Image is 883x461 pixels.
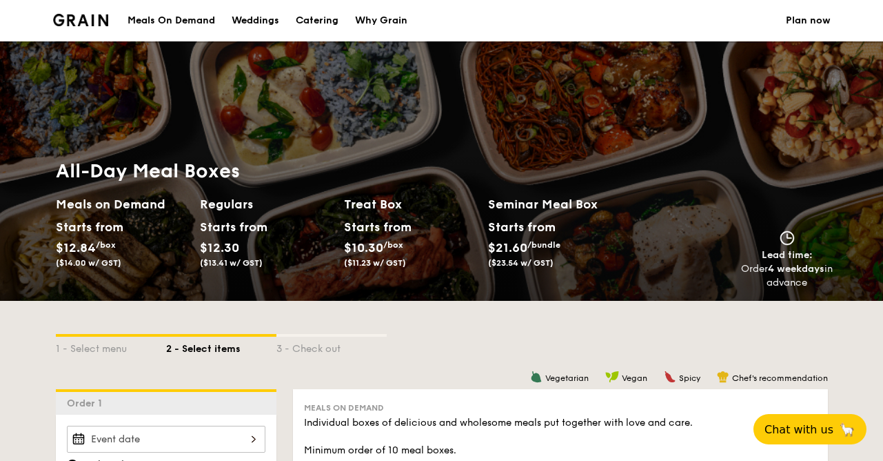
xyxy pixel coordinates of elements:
[679,373,700,383] span: Spicy
[53,14,109,26] a: Logotype
[200,258,263,268] span: ($13.41 w/ GST)
[56,258,121,268] span: ($14.00 w/ GST)
[67,426,265,453] input: Event date
[622,373,647,383] span: Vegan
[545,373,589,383] span: Vegetarian
[717,371,729,383] img: icon-chef-hat.a58ddaea.svg
[344,217,405,237] div: Starts from
[56,195,189,214] h2: Meals on Demand
[96,240,116,250] span: /box
[768,263,824,275] strong: 4 weekdays
[304,403,384,413] span: Meals on Demand
[304,416,817,458] div: Individual boxes of delicious and wholesome meals put together with love and care. Minimum order ...
[488,217,555,237] div: Starts from
[53,14,109,26] img: Grain
[383,240,403,250] span: /box
[605,371,619,383] img: icon-vegan.f8ff3823.svg
[488,240,527,255] span: $21.60
[762,249,813,261] span: Lead time:
[344,240,383,255] span: $10.30
[488,258,554,268] span: ($23.54 w/ GST)
[200,217,261,237] div: Starts from
[732,373,828,383] span: Chef's recommendation
[56,240,96,255] span: $12.84
[488,195,632,214] h2: Seminar Meal Box
[753,414,866,444] button: Chat with us🦙
[56,217,117,237] div: Starts from
[344,195,477,214] h2: Treat Box
[56,159,632,184] h1: All-Day Meal Boxes
[764,423,833,436] span: Chat with us
[276,337,387,356] div: 3 - Check out
[67,398,108,409] span: Order 1
[200,240,239,255] span: $12.30
[741,262,833,290] div: Order in advance
[777,230,798,246] img: icon-clock.2db775ea.svg
[344,258,406,268] span: ($11.23 w/ GST)
[56,337,166,356] div: 1 - Select menu
[166,337,276,356] div: 2 - Select items
[664,371,676,383] img: icon-spicy.37a8142b.svg
[200,195,333,214] h2: Regulars
[527,240,560,250] span: /bundle
[839,422,855,438] span: 🦙
[530,371,542,383] img: icon-vegetarian.fe4039eb.svg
